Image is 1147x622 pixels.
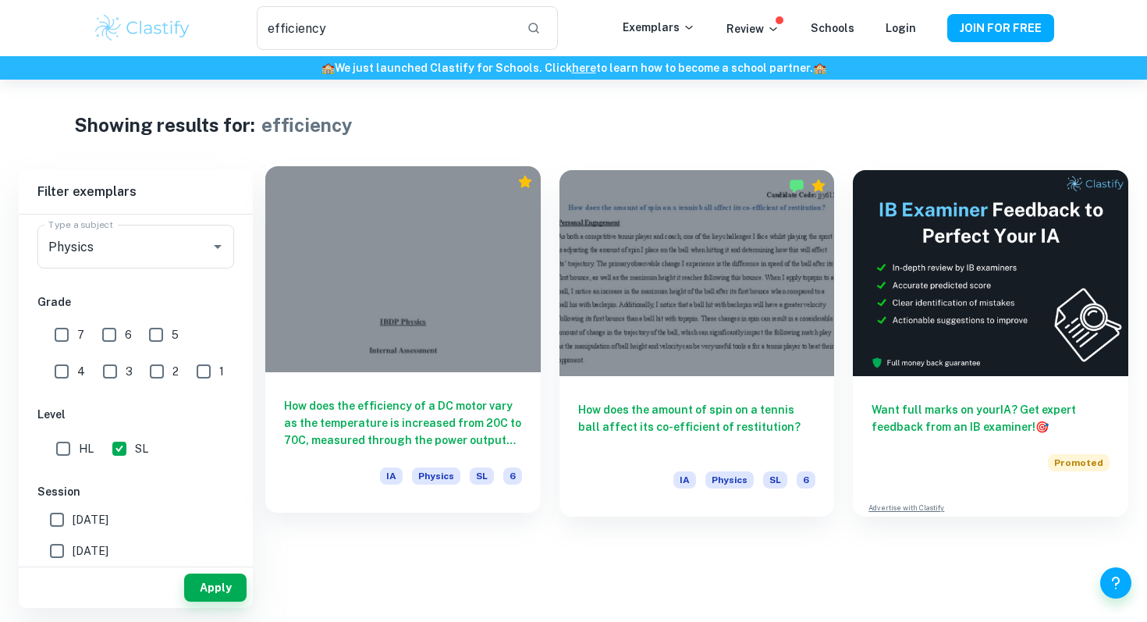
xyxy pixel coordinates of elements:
img: Clastify logo [93,12,192,44]
button: JOIN FOR FREE [947,14,1054,42]
a: Schools [811,22,854,34]
a: Login [886,22,916,34]
button: Help and Feedback [1100,567,1131,599]
span: 🏫 [813,62,826,74]
p: Review [726,20,779,37]
input: Search for any exemplars... [257,6,514,50]
a: here [572,62,596,74]
p: Exemplars [623,19,695,36]
h6: We just launched Clastify for Schools. Click to learn how to become a school partner. [3,59,1144,76]
span: 🏫 [321,62,335,74]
